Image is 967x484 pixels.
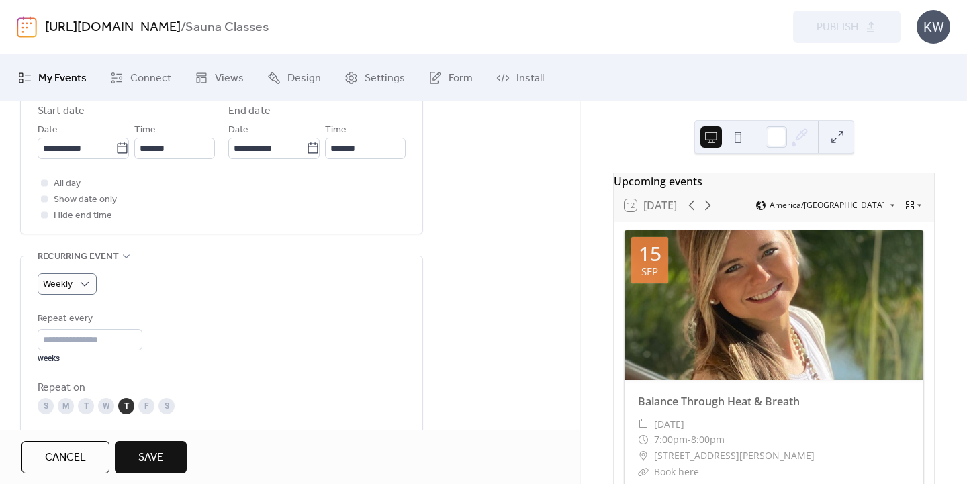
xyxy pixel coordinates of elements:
[115,441,187,473] button: Save
[58,398,74,414] div: M
[21,441,109,473] button: Cancel
[228,103,271,119] div: End date
[917,10,950,44] div: KW
[654,465,699,478] a: Book here
[118,398,134,414] div: T
[638,416,649,432] div: ​
[257,60,331,96] a: Design
[17,16,37,38] img: logo
[38,353,142,364] div: weeks
[38,122,58,138] span: Date
[45,15,181,40] a: [URL][DOMAIN_NAME]
[688,432,691,448] span: -
[638,394,800,409] a: Balance Through Heat & Breath
[54,208,112,224] span: Hide end time
[418,60,483,96] a: Form
[654,448,815,464] a: [STREET_ADDRESS][PERSON_NAME]
[134,122,156,138] span: Time
[38,70,87,87] span: My Events
[54,192,117,208] span: Show date only
[215,70,244,87] span: Views
[654,432,688,448] span: 7:00pm
[486,60,554,96] a: Install
[78,398,94,414] div: T
[158,398,175,414] div: S
[100,60,181,96] a: Connect
[638,432,649,448] div: ​
[38,398,54,414] div: S
[54,176,81,192] span: All day
[365,70,405,87] span: Settings
[516,70,544,87] span: Install
[287,70,321,87] span: Design
[228,122,248,138] span: Date
[130,70,171,87] span: Connect
[449,70,473,87] span: Form
[691,432,725,448] span: 8:00pm
[98,398,114,414] div: W
[138,450,163,466] span: Save
[38,311,140,327] div: Repeat every
[38,380,403,396] div: Repeat on
[638,464,649,480] div: ​
[641,267,658,277] div: Sep
[8,60,97,96] a: My Events
[654,416,684,432] span: [DATE]
[639,244,661,264] div: 15
[38,103,85,119] div: Start date
[181,15,185,40] b: /
[138,398,154,414] div: F
[185,15,269,40] b: Sauna Classes
[334,60,415,96] a: Settings
[325,122,347,138] span: Time
[770,201,885,209] span: America/[GEOGRAPHIC_DATA]
[638,448,649,464] div: ​
[45,450,86,466] span: Cancel
[185,60,254,96] a: Views
[43,275,73,293] span: Weekly
[614,173,934,189] div: Upcoming events
[38,249,119,265] span: Recurring event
